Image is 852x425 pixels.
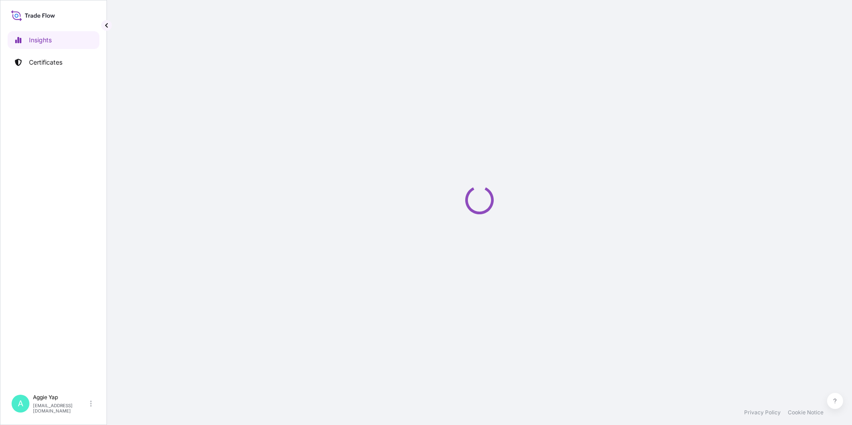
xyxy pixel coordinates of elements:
a: Insights [8,31,99,49]
p: Aggie Yap [33,394,88,401]
a: Certificates [8,53,99,71]
p: Insights [29,36,52,45]
a: Privacy Policy [744,409,781,416]
p: [EMAIL_ADDRESS][DOMAIN_NAME] [33,403,88,413]
span: A [18,399,23,408]
p: Certificates [29,58,62,67]
a: Cookie Notice [788,409,823,416]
